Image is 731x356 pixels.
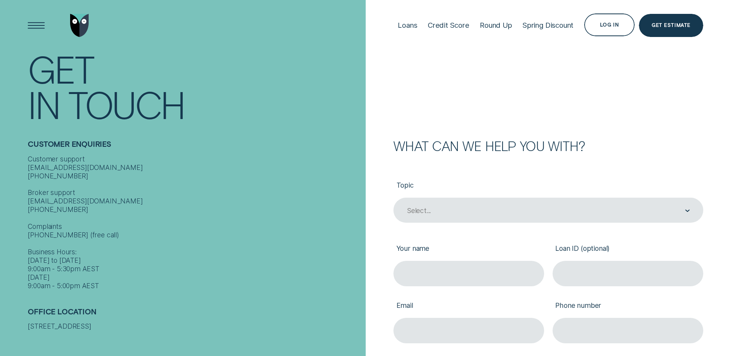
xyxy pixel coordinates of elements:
img: Wisr [70,14,89,37]
label: Your name [393,237,544,261]
button: Open Menu [25,14,48,37]
div: [STREET_ADDRESS] [28,322,361,331]
label: Topic [393,174,703,198]
div: Customer support [EMAIL_ADDRESS][DOMAIN_NAME] [PHONE_NUMBER] Broker support [EMAIL_ADDRESS][DOMAI... [28,155,361,290]
a: Get Estimate [639,14,703,37]
label: Email [393,295,544,318]
div: Select... [407,207,431,215]
div: Round Up [480,21,512,30]
button: Log in [584,13,635,36]
h2: Office Location [28,307,361,322]
h2: What can we help you with? [393,139,703,152]
label: Phone number [553,295,703,318]
h1: Get In Touch [28,51,361,122]
label: Loan ID (optional) [553,237,703,261]
div: Spring Discount [523,21,573,30]
h2: Customer Enquiries [28,139,361,154]
div: Loans [398,21,417,30]
div: Credit Score [428,21,469,30]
